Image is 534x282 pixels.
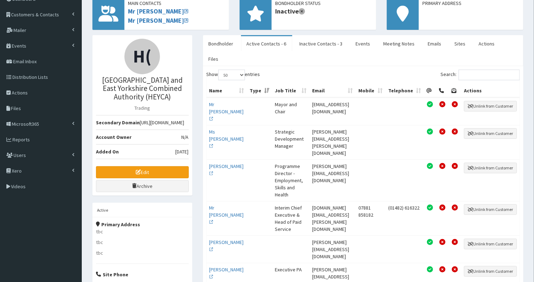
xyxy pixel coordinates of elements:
[14,27,27,33] span: Mailer
[275,7,373,16] span: Inactive
[14,152,26,158] span: Users
[459,70,520,80] input: Search:
[13,58,37,65] span: Email Inbox
[209,239,244,253] a: [PERSON_NAME]
[310,84,356,98] th: Email: activate to sort column ascending
[440,70,520,80] label: Search:
[11,183,26,190] span: Videos
[96,166,189,178] a: Edit
[464,128,517,139] button: Unlink from Customer
[464,163,517,173] button: Unlink from Customer
[378,36,421,51] a: Meeting Notes
[209,266,244,280] a: [PERSON_NAME]
[422,36,447,51] a: Emails
[12,136,30,143] span: Reports
[272,125,310,159] td: Strategic Development Manager
[12,121,39,127] span: Microsoft365
[182,134,189,141] span: N/A
[176,148,189,155] span: [DATE]
[385,84,424,98] th: Telephone: activate to sort column ascending
[96,180,189,192] a: Archive
[96,228,189,235] p: tbc
[209,129,244,149] a: Ms [PERSON_NAME]
[241,36,292,51] a: Active Contacts - 6
[96,271,128,278] strong: Site Phone
[464,204,517,215] button: Unlink from Customer
[96,104,189,112] p: Trading
[203,51,224,66] a: Files
[96,76,189,101] h3: [GEOGRAPHIC_DATA] and East Yorkshire Combined Authority (HEYCA)
[12,74,48,80] span: Distribution Lists
[350,36,376,51] a: Events
[272,84,310,98] th: Job Title: activate to sort column ascending
[96,249,189,256] p: tbc
[449,84,461,98] th: Post Permission
[464,101,517,112] button: Unlink from Customer
[96,134,132,140] b: Account Owner
[310,201,356,235] td: [DOMAIN_NAME][EMAIL_ADDRESS][PERSON_NAME][DOMAIN_NAME]
[207,70,260,80] label: Show entries
[209,205,244,225] a: Mr [PERSON_NAME]
[272,201,310,235] td: Interim Chief Executive & Head of Paid Service
[203,36,239,51] a: Bondholder
[310,159,356,201] td: [PERSON_NAME][EMAIL_ADDRESS][DOMAIN_NAME]
[464,266,517,277] button: Unlink from Customer
[294,36,348,51] a: Inactive Contacts - 3
[310,98,356,125] td: [EMAIL_ADDRESS][DOMAIN_NAME]
[11,11,59,18] span: Customers & Contacts
[11,105,21,112] span: Files
[424,84,436,98] th: Email Permission
[247,84,272,98] th: Type: activate to sort column ascending
[209,101,244,122] a: Mr [PERSON_NAME]
[207,84,247,98] th: Name: activate to sort column ascending
[96,115,189,130] li: [URL][DOMAIN_NAME]
[464,239,517,249] button: Unlink from Customer
[209,163,244,177] a: [PERSON_NAME]
[473,36,501,51] a: Actions
[12,43,26,49] span: Events
[272,159,310,201] td: Programme Director - Employment, Skills and Health
[12,168,22,174] span: Xero
[96,221,140,228] strong: Primary Address
[449,36,471,51] a: Sites
[356,201,385,235] td: 07881 858182
[96,148,119,155] b: Added On
[133,45,151,67] span: H(
[96,239,189,246] p: tbc
[272,98,310,125] td: Mayor and Chair
[128,16,188,25] a: Mr [PERSON_NAME]
[96,119,140,126] b: Secondary Domain
[310,235,356,263] td: [PERSON_NAME][EMAIL_ADDRESS][DOMAIN_NAME]
[128,7,188,15] a: Mr [PERSON_NAME]
[356,84,385,98] th: Mobile: activate to sort column ascending
[97,207,108,213] small: Active
[218,70,245,80] select: Showentries
[436,84,449,98] th: Telephone Permission
[310,125,356,159] td: [PERSON_NAME][EMAIL_ADDRESS][PERSON_NAME][DOMAIN_NAME]
[385,201,424,235] td: (01482) 616322
[461,84,520,98] th: Actions
[12,90,28,96] span: Actions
